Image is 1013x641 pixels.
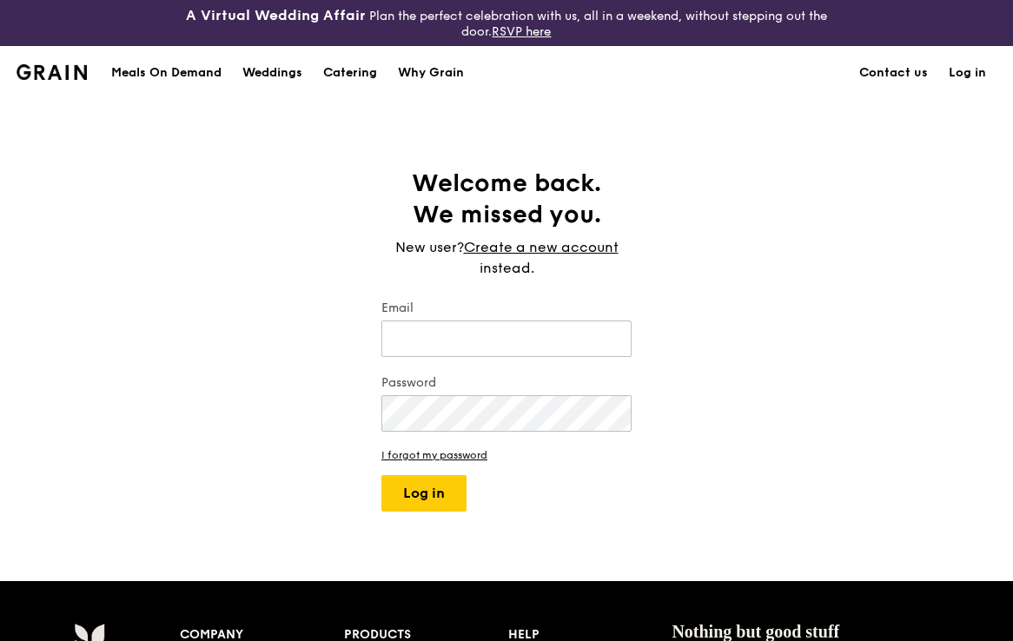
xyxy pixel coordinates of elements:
a: Log in [938,47,996,99]
div: Why Grain [398,47,464,99]
div: Catering [323,47,377,99]
a: Why Grain [387,47,474,99]
a: Create a new account [464,237,619,258]
span: New user? [395,239,464,255]
button: Log in [381,475,467,512]
a: I forgot my password [381,449,632,461]
a: Catering [313,47,387,99]
h1: Welcome back. We missed you. [381,168,632,230]
h3: A Virtual Wedding Affair [186,7,366,24]
span: Nothing but good stuff [672,622,839,641]
div: Plan the perfect celebration with us, all in a weekend, without stepping out the door. [169,7,844,39]
div: Meals On Demand [111,47,222,99]
a: Contact us [849,47,938,99]
span: instead. [480,260,534,276]
label: Email [381,300,632,317]
div: Weddings [242,47,302,99]
a: Weddings [232,47,313,99]
a: RSVP here [492,24,551,39]
img: Grain [17,64,87,80]
label: Password [381,374,632,392]
a: GrainGrain [17,45,87,97]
